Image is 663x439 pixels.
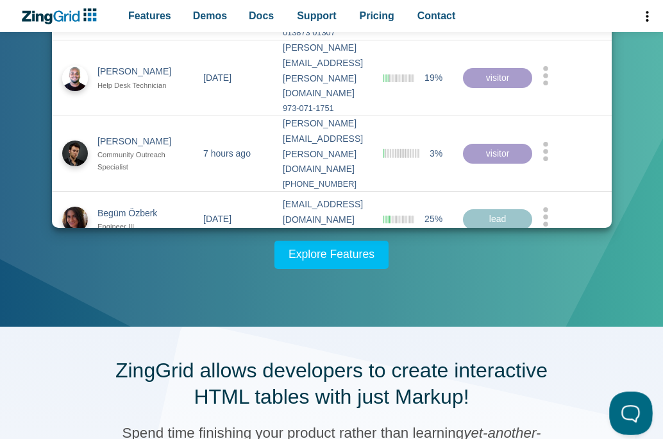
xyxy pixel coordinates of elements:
div: [EMAIL_ADDRESS][DOMAIN_NAME] [282,197,362,228]
div: [DATE] [203,212,231,227]
span: 25% [424,212,442,227]
a: ZingChart Logo. Click to return to the homepage [21,8,103,24]
div: [DATE] [203,70,231,85]
div: [PERSON_NAME][EMAIL_ADDRESS][PERSON_NAME][DOMAIN_NAME] [282,40,362,101]
div: 7 hours ago [203,146,251,161]
span: Contact [417,7,456,24]
div: lead [463,209,532,230]
div: Community Outreach Specialist [97,149,183,173]
div: [PHONE_NUMBER] [282,177,362,191]
span: Demos [193,7,227,24]
div: Engineer III [97,221,183,233]
div: 013873 01307 [282,26,362,40]
div: (485)-001-9914 [282,228,362,242]
iframe: Toggle Customer Support [609,392,653,435]
span: Features [128,7,171,24]
div: [PERSON_NAME][EMAIL_ADDRESS][PERSON_NAME][DOMAIN_NAME] [282,116,362,177]
div: [PERSON_NAME] [97,133,183,149]
span: Docs [249,7,274,24]
div: 973-071-1751 [282,101,362,116]
span: Pricing [360,7,394,24]
div: Help Desk Technician [97,80,183,92]
div: [PERSON_NAME] [97,64,183,80]
span: 3% [429,146,442,161]
div: visitor [463,67,532,88]
span: 19% [424,70,442,85]
span: Support [297,7,336,24]
div: Begüm Özberk [97,205,183,221]
h2: ZingGrid allows developers to create interactive HTML tables with just Markup! [107,357,556,411]
div: visitor [463,143,532,164]
a: Explore Features [274,241,389,269]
